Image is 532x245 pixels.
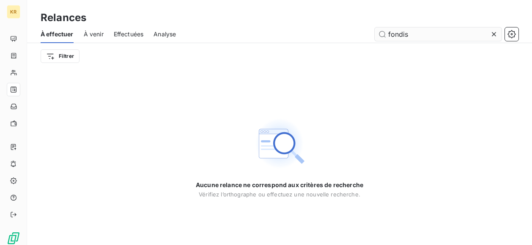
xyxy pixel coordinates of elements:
div: KR [7,5,20,19]
img: Empty state [252,117,307,171]
span: Analyse [154,30,176,38]
input: Rechercher [375,27,502,41]
img: Logo LeanPay [7,231,20,245]
span: Vérifiez l’orthographe ou effectuez une nouvelle recherche. [199,191,360,198]
span: À effectuer [41,30,74,38]
span: À venir [84,30,104,38]
iframe: Intercom live chat [503,216,524,237]
span: Aucune relance ne correspond aux critères de recherche [196,181,363,189]
h3: Relances [41,10,86,25]
span: Effectuées [114,30,144,38]
button: Filtrer [41,49,80,63]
